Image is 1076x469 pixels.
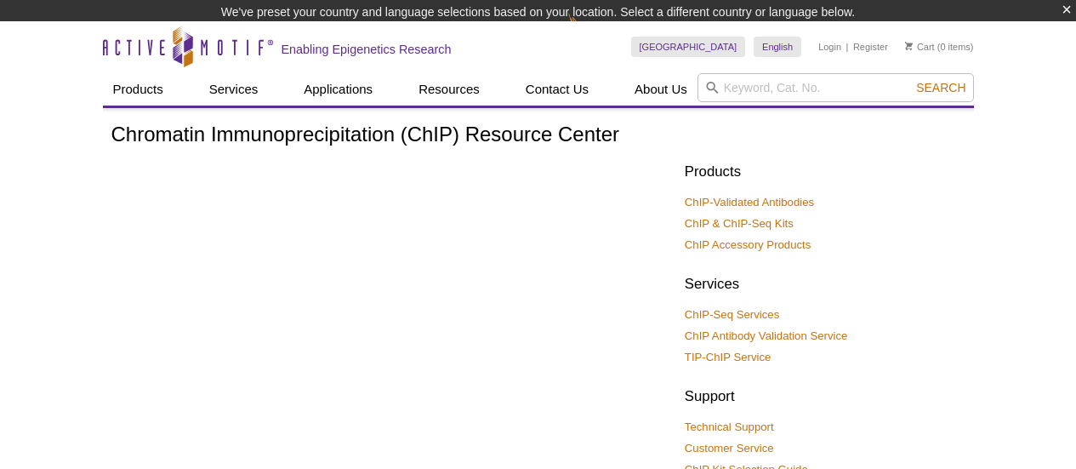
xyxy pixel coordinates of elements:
a: Applications [293,73,383,106]
li: | [846,37,849,57]
a: Resources [408,73,490,106]
img: Your Cart [905,42,913,50]
a: English [754,37,801,57]
h1: Chromatin Immunoprecipitation (ChIP) Resource Center [111,123,965,148]
input: Keyword, Cat. No. [697,73,974,102]
a: ChIP-Validated Antibodies [685,195,814,210]
li: (0 items) [905,37,974,57]
a: ChIP Antibody Validation Service [685,329,848,344]
a: Customer Service [685,441,774,456]
h2: Support [685,386,965,407]
a: [GEOGRAPHIC_DATA] [631,37,746,57]
img: Change Here [568,13,613,53]
a: Register [853,41,888,53]
a: TIP-ChIP Service [685,350,771,365]
a: Contact Us [515,73,599,106]
a: Technical Support [685,420,774,435]
a: Products [103,73,174,106]
span: Search [916,81,965,94]
a: ChIP Accessory Products [685,237,811,253]
h2: Services [685,274,965,295]
a: About Us [624,73,697,106]
button: Search [911,80,971,95]
h2: Enabling Epigenetics Research [282,42,452,57]
a: ChIP-Seq Services [685,307,779,323]
h2: Products [685,162,965,182]
a: Services [199,73,269,106]
a: ChIP & ChIP-Seq Kits [685,216,794,232]
a: Login [818,41,841,53]
a: Cart [905,41,935,53]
